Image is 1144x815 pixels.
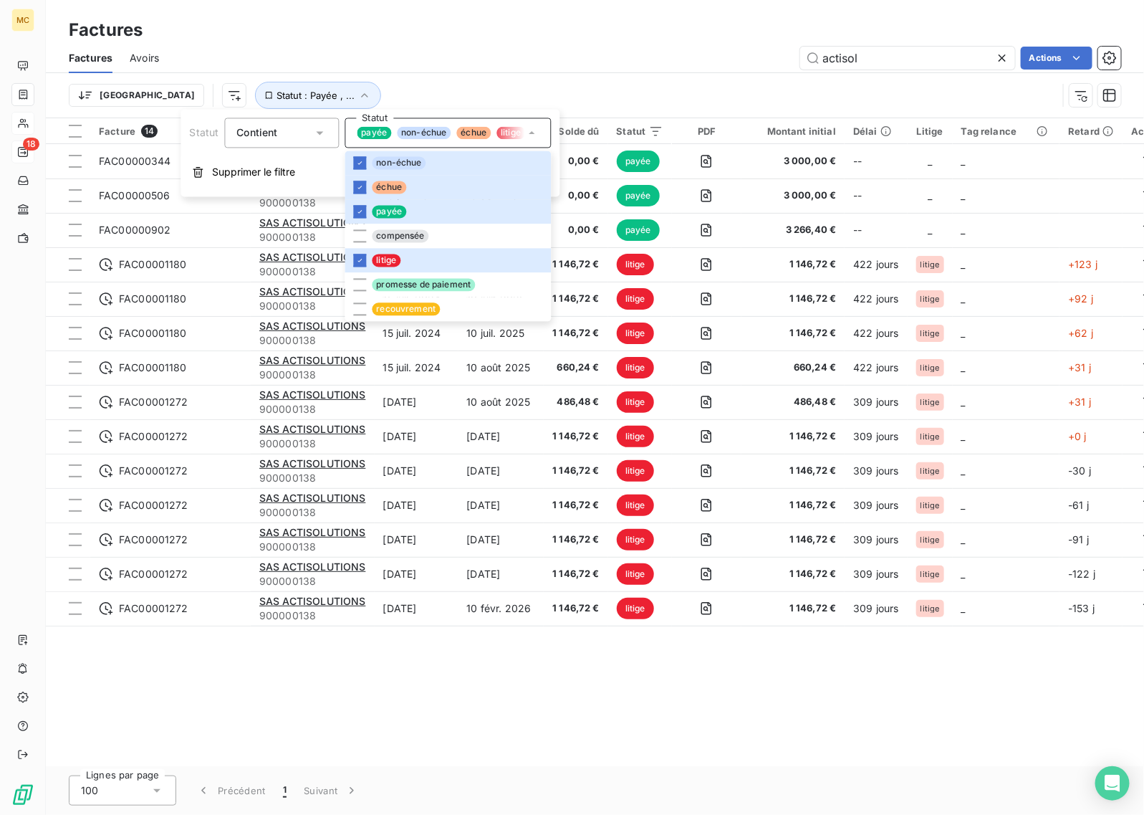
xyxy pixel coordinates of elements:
[961,464,966,477] span: _
[921,570,940,578] span: litige
[1068,499,1089,511] span: -61 j
[375,523,458,557] td: [DATE]
[119,498,188,513] span: FAC00001272
[961,224,966,236] span: _
[617,391,654,413] span: litige
[23,138,39,151] span: 18
[375,591,458,626] td: [DATE]
[259,437,366,451] span: 900000138
[750,533,836,547] span: 1 146,72 €
[921,329,940,338] span: litige
[259,333,366,348] span: 900000138
[372,206,406,219] span: payée
[921,535,940,544] span: litige
[119,292,187,306] span: FAC00001180
[681,125,733,137] div: PDF
[236,126,277,138] span: Contient
[277,90,355,101] span: Statut : Payée , ...
[372,279,475,292] span: promesse de paiement
[375,351,458,385] td: 15 juil. 2024
[961,189,966,201] span: _
[1095,766,1130,801] div: Open Intercom Messenger
[921,432,940,441] span: litige
[750,125,836,137] div: Montant initial
[69,51,112,65] span: Factures
[961,533,966,545] span: _
[81,783,98,798] span: 100
[845,282,907,316] td: 422 jours
[295,776,367,806] button: Suivant
[1068,361,1091,373] span: +31 j
[130,51,159,65] span: Avoirs
[119,567,188,581] span: FAC00001272
[397,127,451,140] span: non-échue
[1068,258,1097,270] span: +123 j
[255,82,381,109] button: Statut : Payée , ...
[259,320,366,332] span: SAS ACTISOLUTIONS
[99,155,171,167] span: FAC00000344
[921,260,940,269] span: litige
[845,178,907,213] td: --
[552,533,600,547] span: 1 146,72 €
[750,567,836,581] span: 1 146,72 €
[750,395,836,409] span: 486,48 €
[845,523,907,557] td: 309 jours
[845,419,907,454] td: 309 jours
[259,595,366,607] span: SAS ACTISOLUTIONS
[750,223,836,237] span: 3 266,40 €
[617,426,654,447] span: litige
[800,47,1015,70] input: Rechercher
[1068,125,1114,137] div: Retard
[259,457,366,470] span: SAS ACTISOLUTIONS
[552,154,600,168] span: 0,00 €
[845,213,907,247] td: --
[213,166,296,180] span: Supprimer le filtre
[458,351,544,385] td: 10 août 2025
[928,224,932,236] span: _
[11,9,34,32] div: MC
[259,264,366,279] span: 900000138
[458,591,544,626] td: 10 févr. 2026
[458,454,544,488] td: [DATE]
[961,602,966,614] span: _
[1068,533,1089,545] span: -91 j
[845,385,907,419] td: 309 jours
[1021,47,1092,70] button: Actions
[259,423,366,435] span: SAS ACTISOLUTIONS
[458,419,544,454] td: [DATE]
[375,454,458,488] td: [DATE]
[119,257,187,272] span: FAC00001180
[552,125,600,137] div: Solde dû
[259,471,366,485] span: 900000138
[552,567,600,581] span: 1 146,72 €
[617,495,654,516] span: litige
[845,351,907,385] td: 422 jours
[552,361,600,375] span: 660,24 €
[617,529,654,551] span: litige
[1068,602,1095,614] span: -153 j
[853,125,898,137] div: Délai
[845,591,907,626] td: 309 jours
[750,257,836,272] span: 1 146,72 €
[99,125,135,137] span: Facture
[259,526,366,538] span: SAS ACTISOLUTIONS
[1068,430,1087,442] span: +0 j
[69,17,143,43] h3: Factures
[921,604,940,613] span: litige
[259,216,366,229] span: SAS ACTISOLUTIONS
[1068,327,1093,339] span: +62 j
[458,488,544,523] td: [DATE]
[617,323,654,344] span: litige
[552,601,600,616] span: 1 146,72 €
[1068,396,1091,408] span: +31 j
[372,230,428,243] span: compensée
[259,368,366,382] span: 900000138
[928,189,932,201] span: _
[119,395,188,409] span: FAC00001272
[181,157,560,189] button: Supprimer le filtre
[259,230,366,244] span: 900000138
[119,361,187,375] span: FAC00001180
[119,326,187,340] span: FAC00001180
[372,254,400,267] span: litige
[458,523,544,557] td: [DATE]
